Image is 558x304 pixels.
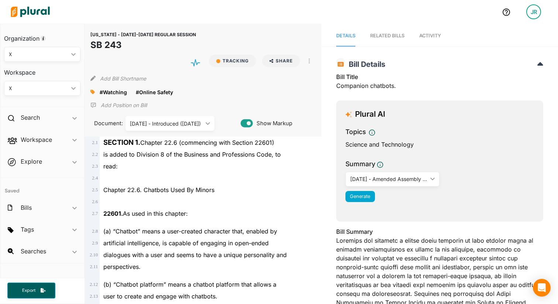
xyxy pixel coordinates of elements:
[370,32,404,39] div: RELATED BILLS
[92,152,98,157] span: 2 . 2
[209,55,256,67] button: Tracking
[345,191,375,202] button: Generate
[21,157,42,165] h2: Explore
[103,163,118,170] span: read:
[100,88,127,96] a: #Watching
[526,4,541,19] div: JR
[103,293,217,300] span: user to create and engage with chatbots.
[92,229,98,234] span: 2 . 8
[21,113,40,122] h2: Search
[350,194,370,199] span: Generate
[90,252,98,257] span: 2 . 10
[103,263,141,270] span: perspectives.
[345,127,366,137] h3: Topics
[253,119,292,127] span: Show Markup
[336,25,355,47] a: Details
[90,282,98,287] span: 2 . 12
[90,119,116,127] span: Document:
[4,28,80,44] h3: Organization
[336,227,543,236] h3: Bill Summary
[520,1,547,22] a: JR
[533,279,551,297] div: Open Intercom Messenger
[0,178,84,196] h4: Saved
[103,251,287,259] span: dialogues with a user and seems to have a unique personality and
[90,264,98,269] span: 2 . 11
[336,72,543,81] h3: Bill Title
[103,151,281,158] span: is added to Division 8 of the Business and Professions Code, to
[21,225,34,233] h2: Tags
[345,140,534,149] div: Science and Technology
[136,88,173,96] a: #Online Safety
[17,287,41,294] span: Export
[40,35,46,42] div: Tooltip anchor
[350,175,428,183] div: [DATE] - Amended Assembly ([DATE])
[92,199,98,204] span: 2 . 6
[419,33,441,38] span: Activity
[92,164,98,169] span: 2 . 3
[101,102,147,109] p: Add Position on Bill
[7,283,55,298] button: Export
[92,140,98,145] span: 2 . 1
[345,159,375,169] h3: Summary
[92,240,98,246] span: 2 . 9
[103,139,274,146] span: Chapter 22.6 (commencing with Section 22601)
[130,120,203,127] div: [DATE] - Introduced ([DATE])
[336,33,355,38] span: Details
[355,110,385,119] h3: Plural AI
[9,85,68,92] div: X
[92,187,98,192] span: 2 . 5
[90,38,196,52] h1: SB 243
[21,136,52,144] h2: Workspace
[100,72,146,84] button: Add Bill Shortname
[92,175,98,181] span: 2 . 4
[262,55,300,67] button: Share
[345,60,385,69] span: Bill Details
[21,204,32,212] h2: Bills
[370,25,404,47] a: RELATED BILLS
[103,210,188,217] span: As used in this chapter:
[419,25,441,47] a: Activity
[100,89,127,95] span: #Watching
[103,239,269,247] span: artificial intelligence, is capable of engaging in open-ended
[103,186,214,194] span: Chapter 22.6. Chatbots Used By Minors
[4,62,80,78] h3: Workspace
[21,247,46,255] h2: Searches
[136,89,173,95] span: #Online Safety
[90,32,196,37] span: [US_STATE] - [DATE]-[DATE] REGULAR SESSION
[103,210,123,217] strong: 22601.
[9,51,68,58] div: X
[90,100,147,111] div: Add Position Statement
[92,211,98,216] span: 2 . 7
[90,294,98,299] span: 2 . 13
[90,86,95,98] div: Add tags
[103,281,276,288] span: (b) “Chatbot platform” means a chatbot platform that allows a
[103,228,277,235] span: (a) “Chatbot” means a user-created character that, enabled by
[259,55,303,67] button: Share
[103,138,140,147] strong: SECTION 1.
[336,72,543,95] div: Companion chatbots.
